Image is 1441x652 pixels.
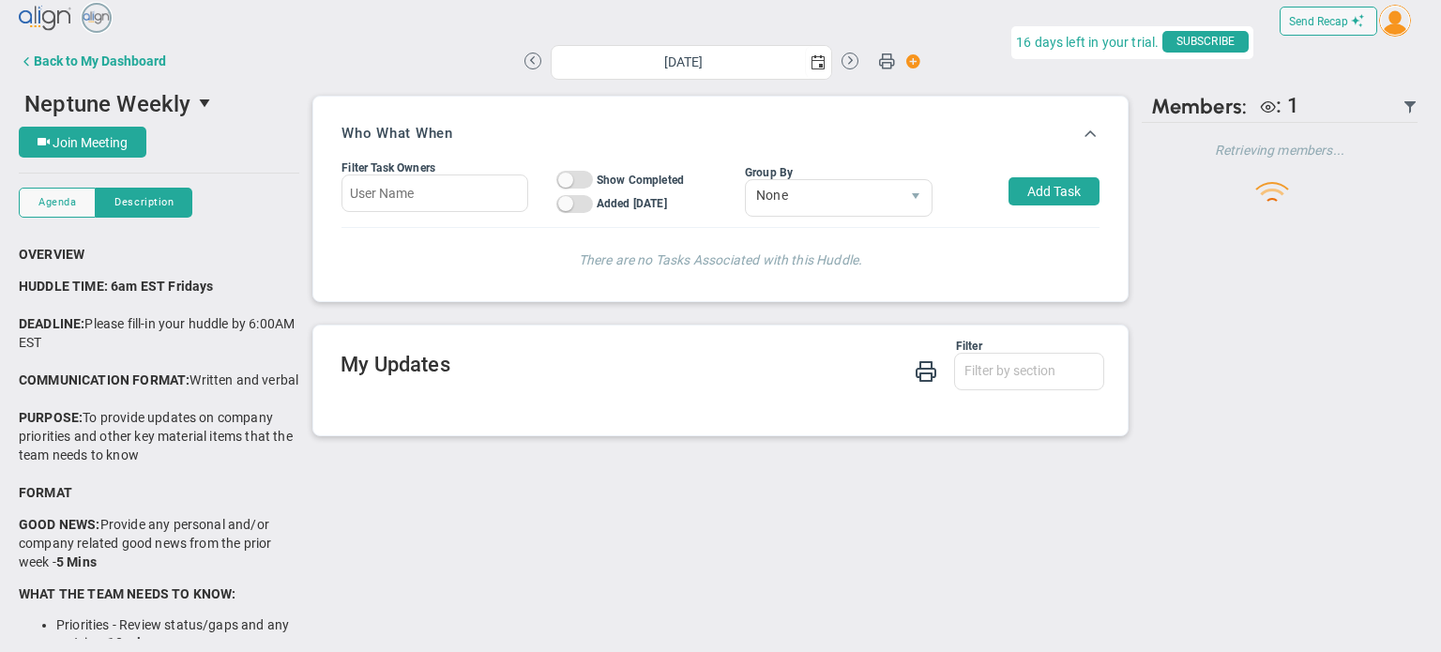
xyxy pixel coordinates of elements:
span: Print Huddle [878,52,895,78]
span: None [746,180,900,212]
span: select [190,87,222,119]
span: Join Meeting [53,135,128,150]
span: Neptune Weekly [24,91,190,117]
strong: HUDDLE TIME: 6am EST Fridays [19,279,213,294]
h3: Who What When [341,125,453,142]
button: Send Recap [1280,7,1377,36]
span: Send Recap [1289,15,1348,28]
span: select [900,180,932,216]
span: Agenda [38,194,76,210]
span: select [805,46,831,79]
div: Filter [341,340,982,353]
button: Add Task [1009,177,1100,205]
strong: PURPOSE: [19,410,83,425]
strong: OVERVIEW [19,247,84,262]
span: Print My Huddle Updates [915,358,937,382]
h4: Retrieving members... [1142,142,1418,159]
strong: 10 mins [107,635,155,650]
strong: DEADLINE: [19,316,84,331]
h4: There are no Tasks Associated with this Huddle. [360,247,1081,268]
strong: WHAT THE TEAM NEEDS TO KNOW: [19,586,235,601]
div: Filter Task Owners [341,161,527,174]
button: Description [96,188,192,218]
div: Back to My Dashboard [34,53,166,68]
div: Group By [745,166,933,179]
span: Show Completed [597,174,684,187]
input: User Name [341,174,527,212]
span: Action Button [897,49,921,74]
div: Craig Churchill is a Viewer. [1251,94,1299,119]
span: : [1276,94,1282,117]
span: Description [114,194,174,210]
span: SUBSCRIBE [1162,31,1249,53]
strong: COMMUNICATION FORMAT: [19,372,190,387]
li: Priorities - Review status/gaps and any metrics - [56,616,299,652]
span: FORMAT [19,485,72,500]
h2: My Updates [341,353,1104,380]
span: 1 [1287,94,1299,117]
strong: GOOD NEWS: [19,517,100,532]
strong: 5 Mins [56,554,97,569]
p: Please fill-in your huddle by 6:00AM EST Written and verbal To provide updates on company priorit... [19,277,299,502]
img: 204799.Person.photo [1379,5,1411,37]
button: Join Meeting [19,127,146,158]
button: Back to My Dashboard [19,42,166,80]
span: 16 days left in your trial. [1016,31,1159,54]
span: Members: [1151,94,1247,119]
span: Filter Updated Members [1403,99,1418,114]
button: Agenda [19,188,96,218]
p: Provide any personal and/or company related good news from the prior week - [19,515,299,571]
input: Filter by section [955,354,1103,387]
span: Added [DATE] [597,197,667,210]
